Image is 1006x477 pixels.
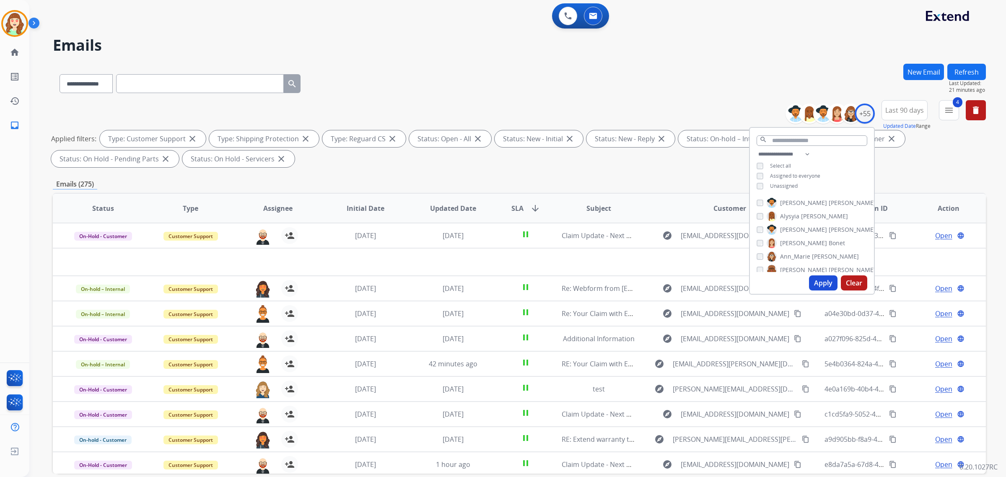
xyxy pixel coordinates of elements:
[53,37,986,54] h2: Emails
[825,359,953,368] span: 5e4b0364-824a-428d-a041-a48a086fb7e2
[436,460,470,469] span: 1 hour ago
[74,232,132,241] span: On-Hold - Customer
[681,334,789,344] span: [EMAIL_ADDRESS][DOMAIN_NAME]
[254,431,271,448] img: agent-avatar
[563,334,635,343] span: Additional Information
[889,385,897,393] mat-icon: content_copy
[780,252,810,261] span: Ann_Marie
[957,385,965,393] mat-icon: language
[935,459,952,469] span: Open
[163,310,218,319] span: Customer Support
[770,182,798,189] span: Unassigned
[889,285,897,292] mat-icon: content_copy
[935,334,952,344] span: Open
[163,335,218,344] span: Customer Support
[681,409,789,419] span: [EMAIL_ADDRESS][DOMAIN_NAME]
[825,334,951,343] span: a027f096-825d-477f-a0b1-9295c34a2808
[76,285,130,293] span: On-hold – Internal
[355,334,376,343] span: [DATE]
[593,384,605,394] span: test
[935,409,952,419] span: Open
[74,461,132,469] span: On-Hold - Customer
[883,123,916,130] button: Updated Date
[254,280,271,298] img: agent-avatar
[562,435,920,444] span: RE: Extend warranty to be applied to [PERSON_NAME] adjustable base (Customer#9000D170948 -[PERSON...
[182,150,295,167] div: Status: On Hold - Servicers
[829,239,845,247] span: Bonet
[889,360,897,368] mat-icon: content_copy
[855,104,875,124] div: +55
[662,308,672,319] mat-icon: explore
[163,232,218,241] span: Customer Support
[74,385,132,394] span: On-Hold - Customer
[254,355,271,373] img: agent-avatar
[935,231,952,241] span: Open
[770,172,820,179] span: Assigned to everyone
[825,309,954,318] span: a04e30bd-0d37-4de9-b30f-2d2f4d8bb2d1
[443,334,464,343] span: [DATE]
[829,226,876,234] span: [PERSON_NAME]
[662,409,672,419] mat-icon: explore
[662,231,672,241] mat-icon: explore
[74,335,132,344] span: On-Hold - Customer
[889,410,897,418] mat-icon: content_copy
[10,96,20,106] mat-icon: history
[74,410,132,419] span: On-Hold - Customer
[285,359,295,369] mat-icon: person_add
[957,335,965,342] mat-icon: language
[443,410,464,419] span: [DATE]
[971,105,981,115] mat-icon: delete
[678,130,787,147] div: Status: On-hold – Internal
[161,154,171,164] mat-icon: close
[163,461,218,469] span: Customer Support
[163,385,218,394] span: Customer Support
[443,284,464,293] span: [DATE]
[92,203,114,213] span: Status
[565,134,575,144] mat-icon: close
[794,335,801,342] mat-icon: content_copy
[521,332,531,342] mat-icon: pause
[163,436,218,444] span: Customer Support
[949,80,986,87] span: Last Updated:
[521,408,531,418] mat-icon: pause
[949,87,986,93] span: 21 minutes ago
[51,150,179,167] div: Status: On Hold - Pending Parts
[429,359,477,368] span: 42 minutes ago
[957,285,965,292] mat-icon: language
[953,97,962,107] span: 4
[355,410,376,419] span: [DATE]
[387,134,397,144] mat-icon: close
[495,130,583,147] div: Status: New - Initial
[829,266,876,274] span: [PERSON_NAME]
[562,410,700,419] span: Claim Update - Next Steps - Action Required
[443,231,464,240] span: [DATE]
[276,154,286,164] mat-icon: close
[662,459,672,469] mat-icon: explore
[10,120,20,130] mat-icon: inbox
[957,360,965,368] mat-icon: language
[301,134,311,144] mat-icon: close
[562,309,750,318] span: Re: Your Claim with Extend-ERROR MSG LINK NOT WORKING
[903,64,944,80] button: New Email
[673,384,797,394] span: [PERSON_NAME][EMAIL_ADDRESS][DOMAIN_NAME]
[801,212,848,220] span: [PERSON_NAME]
[780,226,827,234] span: [PERSON_NAME]
[355,460,376,469] span: [DATE]
[935,308,952,319] span: Open
[889,436,897,443] mat-icon: content_copy
[673,434,797,444] span: [PERSON_NAME][EMAIL_ADDRESS][PERSON_NAME][DOMAIN_NAME]
[10,72,20,82] mat-icon: list_alt
[780,266,827,274] span: [PERSON_NAME]
[322,130,406,147] div: Type: Reguard CS
[681,283,789,293] span: [EMAIL_ADDRESS][DOMAIN_NAME]
[780,199,827,207] span: [PERSON_NAME]
[656,134,666,144] mat-icon: close
[829,199,876,207] span: [PERSON_NAME]
[654,384,664,394] mat-icon: explore
[287,79,297,89] mat-icon: search
[355,231,376,240] span: [DATE]
[957,232,965,239] mat-icon: language
[209,130,319,147] div: Type: Shipping Protection
[944,105,954,115] mat-icon: menu
[562,460,700,469] span: Claim Update - Next Steps - Action Required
